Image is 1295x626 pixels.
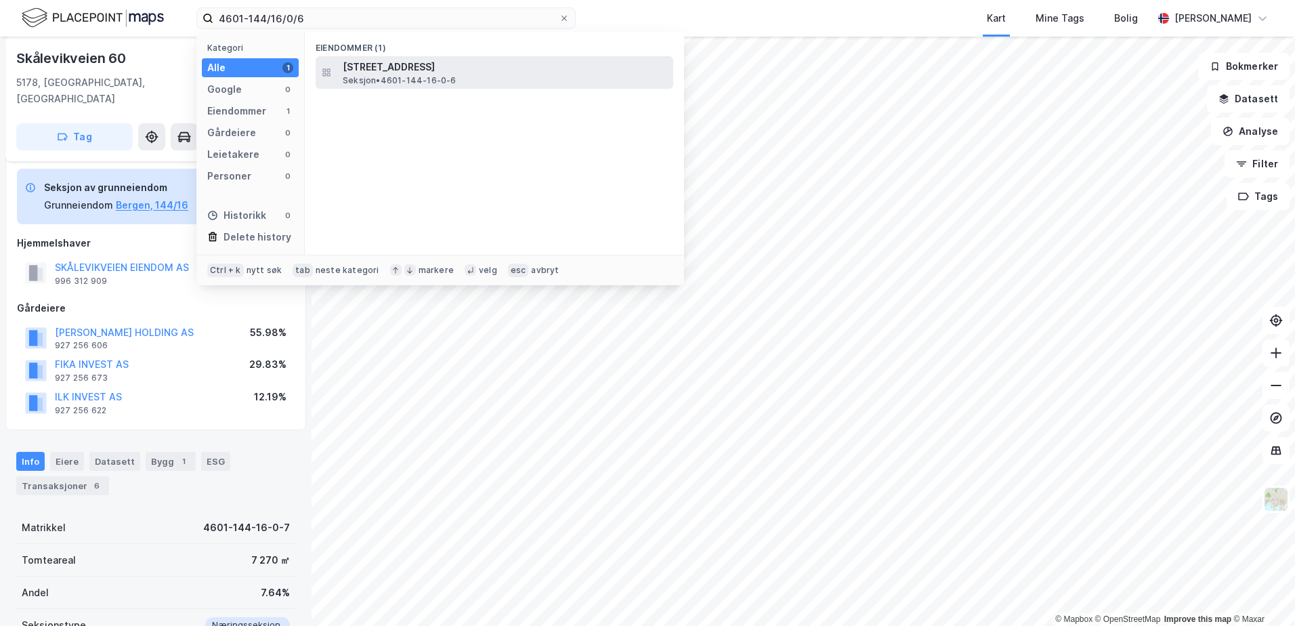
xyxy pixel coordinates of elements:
div: 927 256 622 [55,405,106,416]
div: Leietakere [207,146,259,163]
div: Skålevikveien 60 [16,47,129,69]
a: OpenStreetMap [1095,614,1161,624]
div: 1 [177,455,190,468]
div: 55.98% [250,325,286,341]
input: Søk på adresse, matrikkel, gårdeiere, leietakere eller personer [213,8,559,28]
div: 0 [282,127,293,138]
div: 6 [90,479,104,493]
div: 0 [282,171,293,182]
div: Gårdeiere [17,300,295,316]
div: Matrikkel [22,520,66,536]
button: Bergen, 144/16 [116,197,188,213]
div: Personer [207,168,251,184]
div: 5178, [GEOGRAPHIC_DATA], [GEOGRAPHIC_DATA] [16,75,215,107]
div: ESG [201,452,230,471]
div: Google [207,81,242,98]
div: 1 [282,62,293,73]
div: 927 256 606 [55,340,108,351]
div: 7 270 ㎡ [251,552,290,568]
button: Datasett [1207,85,1290,112]
button: Tag [16,123,133,150]
div: velg [479,265,497,276]
div: Bolig [1114,10,1138,26]
div: 0 [282,149,293,160]
div: Bygg [146,452,196,471]
div: 1 [282,106,293,117]
div: [PERSON_NAME] [1174,10,1252,26]
button: Bokmerker [1198,53,1290,80]
div: 7.64% [261,585,290,601]
a: Mapbox [1055,614,1092,624]
div: Gårdeiere [207,125,256,141]
span: Seksjon • 4601-144-16-0-6 [343,75,457,86]
div: Kategori [207,43,299,53]
div: 29.83% [249,356,286,373]
div: tab [293,264,313,277]
div: Seksjon av grunneiendom [44,180,188,196]
div: Info [16,452,45,471]
div: 0 [282,84,293,95]
div: 12.19% [254,389,286,405]
div: Mine Tags [1036,10,1084,26]
div: Historikk [207,207,266,224]
div: markere [419,265,454,276]
iframe: Chat Widget [1227,561,1295,626]
div: Eiendommer [207,103,266,119]
div: Eiendommer (1) [305,32,684,56]
img: logo.f888ab2527a4732fd821a326f86c7f29.svg [22,6,164,30]
div: neste kategori [316,265,379,276]
div: Hjemmelshaver [17,235,295,251]
div: avbryt [531,265,559,276]
div: nytt søk [247,265,282,276]
button: Tags [1227,183,1290,210]
div: 4601-144-16-0-7 [203,520,290,536]
img: Z [1263,486,1289,512]
div: Alle [207,60,226,76]
div: 0 [282,210,293,221]
div: 927 256 673 [55,373,108,383]
a: Improve this map [1164,614,1231,624]
div: Andel [22,585,49,601]
div: Transaksjoner [16,476,109,495]
div: Delete history [224,229,291,245]
button: Analyse [1211,118,1290,145]
div: Datasett [89,452,140,471]
div: Tomteareal [22,552,76,568]
div: esc [508,264,529,277]
span: [STREET_ADDRESS] [343,59,668,75]
div: Eiere [50,452,84,471]
div: 996 312 909 [55,276,107,287]
div: Grunneiendom [44,197,113,213]
div: Kart [987,10,1006,26]
button: Filter [1225,150,1290,178]
div: Ctrl + k [207,264,244,277]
